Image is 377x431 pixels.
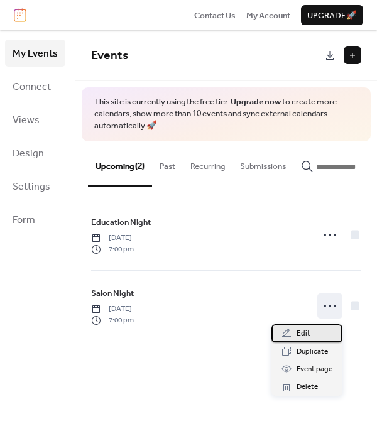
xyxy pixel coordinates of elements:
span: Contact Us [194,9,236,22]
span: [DATE] [91,303,134,315]
button: Recurring [183,141,232,185]
span: [DATE] [91,232,134,244]
span: Edit [297,327,310,340]
span: Design [13,144,44,163]
span: My Events [13,44,58,63]
a: Education Night [91,215,151,229]
span: 7:00 pm [91,315,134,326]
span: Settings [13,177,50,197]
span: Form [13,210,35,230]
img: logo [14,8,26,22]
span: My Account [246,9,290,22]
span: Delete [297,381,318,393]
button: Upgrade🚀 [301,5,363,25]
a: Design [5,139,65,166]
span: Views [13,111,40,130]
span: This site is currently using the free tier. to create more calendars, show more than 10 events an... [94,96,358,132]
a: Views [5,106,65,133]
a: Form [5,206,65,233]
a: Upgrade now [231,94,281,110]
a: My Account [246,9,290,21]
a: Connect [5,73,65,100]
a: My Events [5,40,65,67]
button: Upcoming (2) [88,141,152,187]
span: Events [91,44,128,67]
button: Submissions [232,141,293,185]
a: Contact Us [194,9,236,21]
span: 7:00 pm [91,244,134,255]
span: Duplicate [297,346,328,358]
span: Connect [13,77,51,97]
a: Salon Night [91,286,134,300]
button: Past [152,141,183,185]
a: Settings [5,173,65,200]
span: Upgrade 🚀 [307,9,357,22]
span: Event page [297,363,332,376]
